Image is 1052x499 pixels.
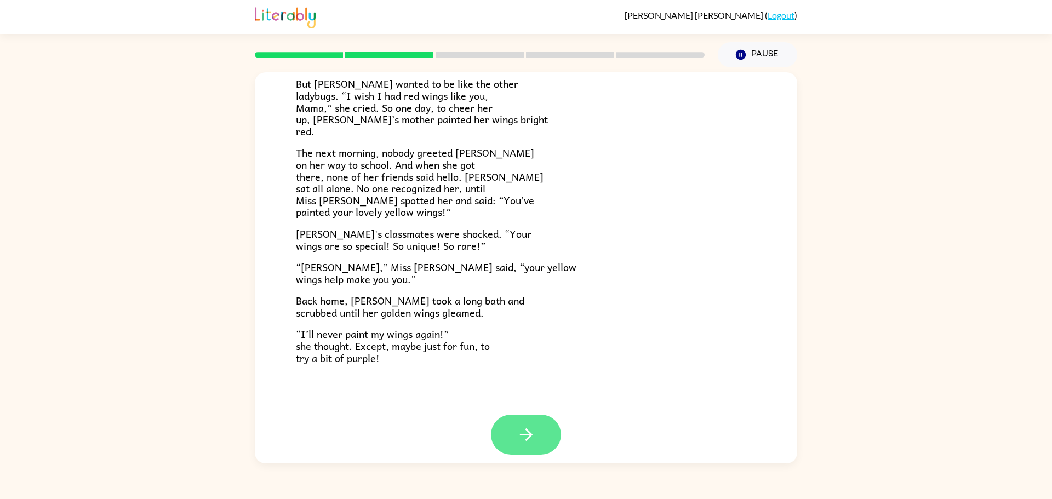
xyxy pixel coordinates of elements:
[296,145,544,220] span: The next morning, nobody greeted [PERSON_NAME] on her way to school. And when she got there, none...
[625,10,765,20] span: [PERSON_NAME] [PERSON_NAME]
[296,259,576,287] span: “[PERSON_NAME],” Miss [PERSON_NAME] said, “your yellow wings help make you you."
[296,226,531,254] span: [PERSON_NAME]'s classmates were shocked. “Your wings are so special! So unique! So rare!”
[296,326,490,365] span: “I’ll never paint my wings again!” she thought. Except, maybe just for fun, to try a bit of purple!
[255,4,316,28] img: Literably
[296,76,548,139] span: But [PERSON_NAME] wanted to be like the other ladybugs. “I wish I had red wings like you, Mama,” ...
[296,292,524,320] span: Back home, [PERSON_NAME] took a long bath and scrubbed until her golden wings gleamed.
[718,42,797,67] button: Pause
[625,10,797,20] div: ( )
[768,10,794,20] a: Logout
